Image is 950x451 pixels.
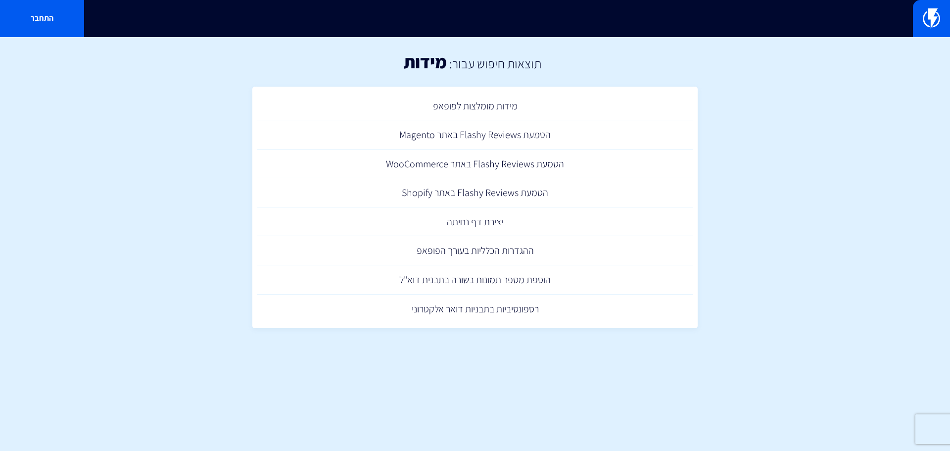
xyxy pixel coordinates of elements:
h2: תוצאות חיפוש עבור: [447,56,541,71]
a: הוספת מספר תמונות בשורה בתבנית דוא"ל [257,265,693,295]
a: ההגדרות הכלליות בעורך הפופאפ [257,236,693,265]
h1: מידות [404,52,447,72]
a: רספונסיביות בתבניות דואר אלקטרוני [257,295,693,324]
a: הטמעת Flashy Reviews באתר Magento [257,120,693,150]
a: הטמעת Flashy Reviews באתר Shopify [257,178,693,207]
a: יצירת דף נחיתה [257,207,693,237]
a: מידות מומלצות לפופאפ [257,92,693,121]
a: הטמעת Flashy Reviews באתר WooCommerce [257,150,693,179]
